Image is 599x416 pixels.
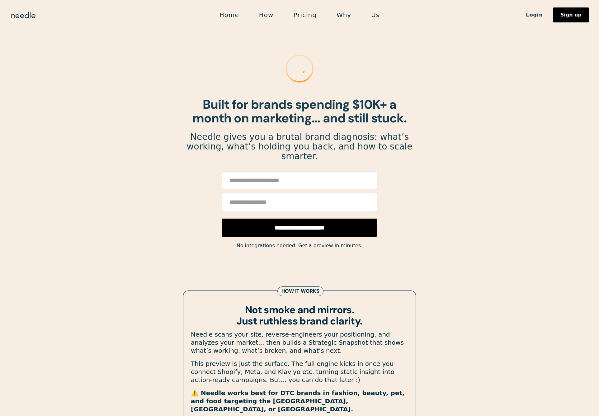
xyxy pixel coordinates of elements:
[361,8,389,21] a: Us
[237,303,362,327] strong: Not smoke and mirrors. Just ruthless brand clarity.
[553,7,589,22] a: Sign up
[192,96,407,126] strong: Built for brands spending $10K+ a month on marketing... and still stuck.
[222,171,377,237] form: Email Form
[191,360,408,384] p: This preview is just the surface. The full engine kicks in once you connect Shopify, Meta, and Kl...
[283,8,326,21] a: Pricing
[186,132,413,161] p: Needle gives you a brutal brand diagnosis: what’s working, what’s holding you back, and how to sc...
[186,241,413,250] div: No integrations needed. Get a preview in minutes.
[210,8,249,21] a: Home
[191,389,404,413] strong: ⚠️ Needle works best for DTC brands in fashion, beauty, pet, and food targeting the [GEOGRAPHIC_D...
[249,8,284,21] a: How
[516,10,553,20] a: Login
[281,288,319,295] div: How it works
[191,330,408,355] p: Needle scans your site, reverse-engineers your positioning, and analyzes your market... then buil...
[327,8,361,21] a: Why
[560,12,582,17] div: Sign up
